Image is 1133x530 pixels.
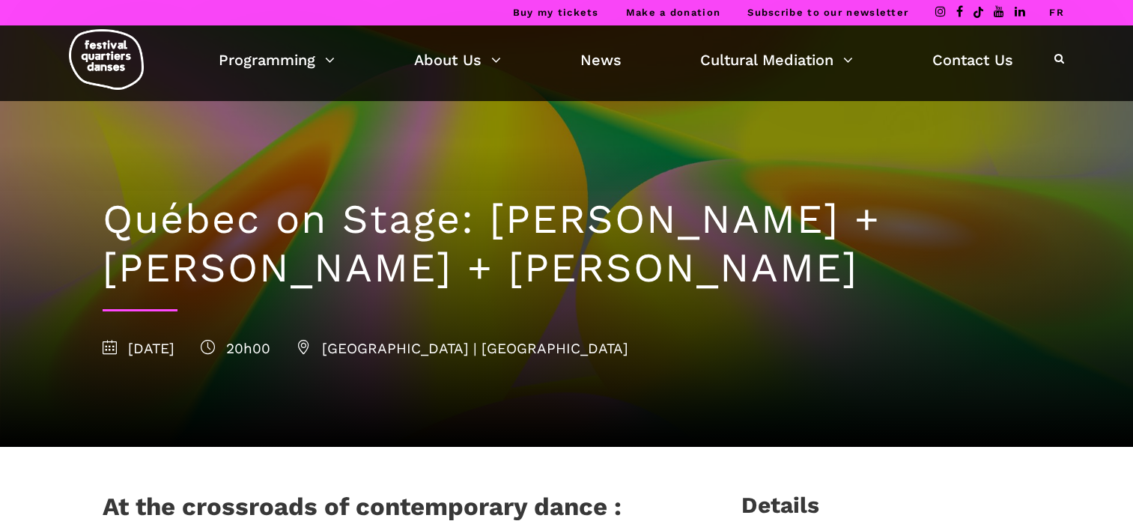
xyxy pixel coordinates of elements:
h3: Details [741,492,819,529]
a: Buy my tickets [513,7,599,18]
span: [GEOGRAPHIC_DATA] | [GEOGRAPHIC_DATA] [297,340,628,357]
a: Make a donation [626,7,721,18]
a: About Us [414,47,501,73]
h1: Québec on Stage: [PERSON_NAME] + [PERSON_NAME] + [PERSON_NAME] [103,195,1031,293]
a: FR [1049,7,1064,18]
span: 20h00 [201,340,270,357]
a: Subscribe to our newsletter [747,7,908,18]
a: Contact Us [932,47,1013,73]
h1: At the crossroads of contemporary dance : [103,492,622,529]
img: logo-fqd-med [69,29,144,90]
span: [DATE] [103,340,174,357]
a: News [580,47,622,73]
a: Cultural Mediation [700,47,853,73]
a: Programming [219,47,335,73]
